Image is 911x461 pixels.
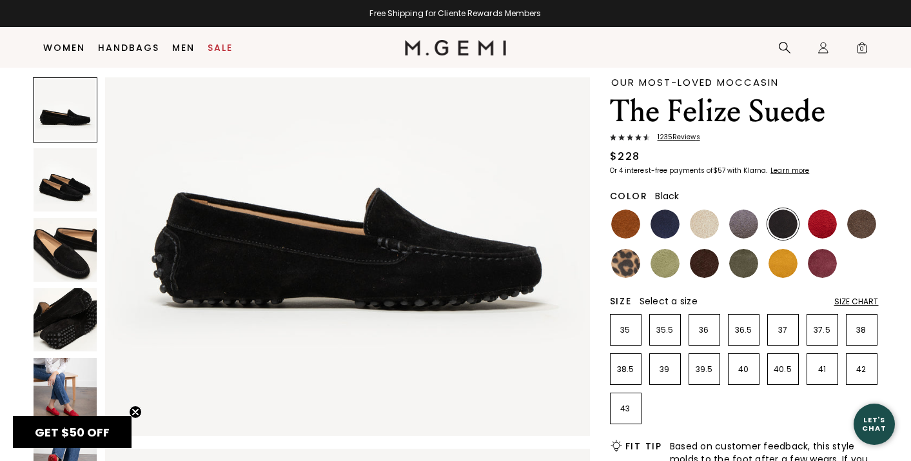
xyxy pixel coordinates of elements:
[847,210,876,239] img: Mushroom
[834,297,879,307] div: Size Chart
[808,249,837,278] img: Burgundy
[690,249,719,278] img: Chocolate
[610,133,879,144] a: 1235Reviews
[713,166,725,175] klarna-placement-style-amount: $57
[98,43,159,53] a: Handbags
[129,406,142,418] button: Close teaser
[610,296,632,306] h2: Size
[625,441,662,451] h2: Fit Tip
[34,148,97,212] img: The Felize Suede
[768,325,798,335] p: 37
[729,249,758,278] img: Olive
[611,325,641,335] p: 35
[34,288,97,352] img: The Felize Suede
[34,358,97,422] img: The Felize Suede
[35,424,110,440] span: GET $50 OFF
[807,325,838,335] p: 37.5
[729,325,759,335] p: 36.5
[610,149,640,164] div: $228
[807,364,838,375] p: 41
[650,325,680,335] p: 35.5
[651,249,680,278] img: Pistachio
[172,43,195,53] a: Men
[651,210,680,239] img: Midnight Blue
[405,40,506,55] img: M.Gemi
[650,133,700,141] span: 1235 Review s
[854,416,895,432] div: Let's Chat
[611,404,641,414] p: 43
[808,210,837,239] img: Sunset Red
[43,43,85,53] a: Women
[729,210,758,239] img: Gray
[610,191,648,201] h2: Color
[208,43,233,53] a: Sale
[610,166,713,175] klarna-placement-style-body: Or 4 interest-free payments of
[729,364,759,375] p: 40
[611,77,879,87] div: Our Most-Loved Moccasin
[690,210,719,239] img: Latte
[769,210,798,239] img: Black
[768,364,798,375] p: 40.5
[689,325,720,335] p: 36
[655,190,679,202] span: Black
[611,364,641,375] p: 38.5
[769,167,809,175] a: Learn more
[610,93,879,130] h1: The Felize Suede
[13,416,132,448] div: GET $50 OFFClose teaser
[640,295,698,308] span: Select a size
[847,364,877,375] p: 42
[611,210,640,239] img: Saddle
[847,325,877,335] p: 38
[611,249,640,278] img: Leopard Print
[770,166,809,175] klarna-placement-style-cta: Learn more
[689,364,720,375] p: 39.5
[727,166,769,175] klarna-placement-style-body: with Klarna
[769,249,798,278] img: Sunflower
[856,44,868,57] span: 0
[34,218,97,282] img: The Felize Suede
[650,364,680,375] p: 39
